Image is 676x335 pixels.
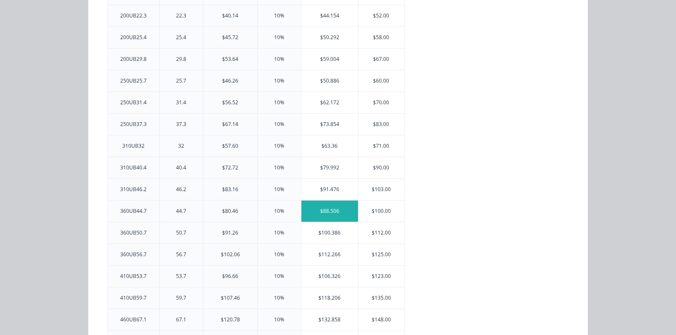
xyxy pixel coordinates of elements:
div: $44.154 [301,5,358,26]
div: $88.506 [301,200,358,222]
div: 250UB31.4 [120,99,147,106]
div: 200UB29.8 [120,55,147,63]
div: 10% [274,186,284,193]
div: $103.00 [358,179,404,200]
div: $106.326 [301,266,358,287]
div: 10% [274,207,284,215]
div: $125.00 [358,244,404,265]
div: $58.00 [358,27,404,48]
div: $120.78 [221,316,240,324]
div: $67.14 [222,120,238,128]
div: $56.52 [222,99,238,106]
div: 310UB46.2 [120,186,147,193]
div: 53.7 [176,272,186,280]
div: $79.992 [301,157,358,178]
div: 44.7 [176,207,186,215]
div: 10% [274,316,284,324]
div: $52.00 [358,5,404,26]
div: $91.26 [222,229,238,237]
div: $63.36 [301,135,358,157]
div: $91.476 [301,179,358,200]
div: 410UB59.7 [120,294,147,302]
div: 31.4 [176,99,186,106]
div: 50.7 [176,229,186,237]
div: 10% [274,251,284,258]
div: 37.3 [176,120,186,128]
div: $57.60 [222,142,238,150]
div: $107.46 [221,294,240,302]
div: 10% [274,229,284,237]
div: 360UB50.7 [120,229,147,237]
div: 10% [274,99,284,106]
div: 10% [274,34,284,41]
div: 200UB22.3 [120,12,147,20]
div: $80.46 [222,207,238,215]
div: 32 [178,142,184,150]
div: 10% [274,77,284,85]
div: $45.72 [222,34,238,41]
div: 10% [274,272,284,280]
div: 29.8 [176,55,186,63]
div: 46.2 [176,186,186,193]
div: $96.66 [222,272,238,280]
div: $67.00 [358,49,404,70]
div: $46.26 [222,77,238,85]
div: $53.64 [222,55,238,63]
div: $112.266 [301,244,358,265]
div: 360UB56.7 [120,251,147,258]
div: 460UB67.1 [120,316,147,324]
div: $73.854 [301,114,358,135]
div: 10% [274,55,284,63]
div: 10% [274,294,284,302]
div: 25.4 [176,34,186,41]
div: 360UB44.7 [120,207,147,215]
div: 250UB25.7 [120,77,147,85]
div: 56.7 [176,251,186,258]
div: $135.00 [358,287,404,309]
div: $40.14 [222,12,238,20]
div: $100.00 [358,200,404,222]
div: $112.00 [358,222,404,243]
div: $90.00 [358,157,404,178]
div: $62.172 [301,92,358,113]
div: $118.206 [301,287,358,309]
div: 10% [274,164,284,172]
div: $100.386 [301,222,358,243]
div: 310UB40.4 [120,164,147,172]
div: $59.004 [301,49,358,70]
div: $132.858 [301,309,358,330]
div: $83.16 [222,186,238,193]
div: 67.1 [176,316,186,324]
div: $148.00 [358,309,404,330]
div: $50.292 [301,27,358,48]
div: $83.00 [358,114,404,135]
div: 410UB53.7 [120,272,147,280]
div: $71.00 [358,135,404,157]
div: $60.00 [358,70,404,92]
div: 10% [274,12,284,20]
div: 40.4 [176,164,186,172]
div: $70.00 [358,92,404,113]
div: 310UB32 [122,142,144,150]
div: 22.3 [176,12,186,20]
div: 200UB25.4 [120,34,147,41]
div: $123.00 [358,266,404,287]
div: 250UB37.3 [120,120,147,128]
div: 10% [274,142,284,150]
div: $50.886 [301,70,358,92]
div: $102.06 [221,251,240,258]
div: 25.7 [176,77,186,85]
div: 59.7 [176,294,186,302]
div: 10% [274,120,284,128]
div: $72.72 [222,164,238,172]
